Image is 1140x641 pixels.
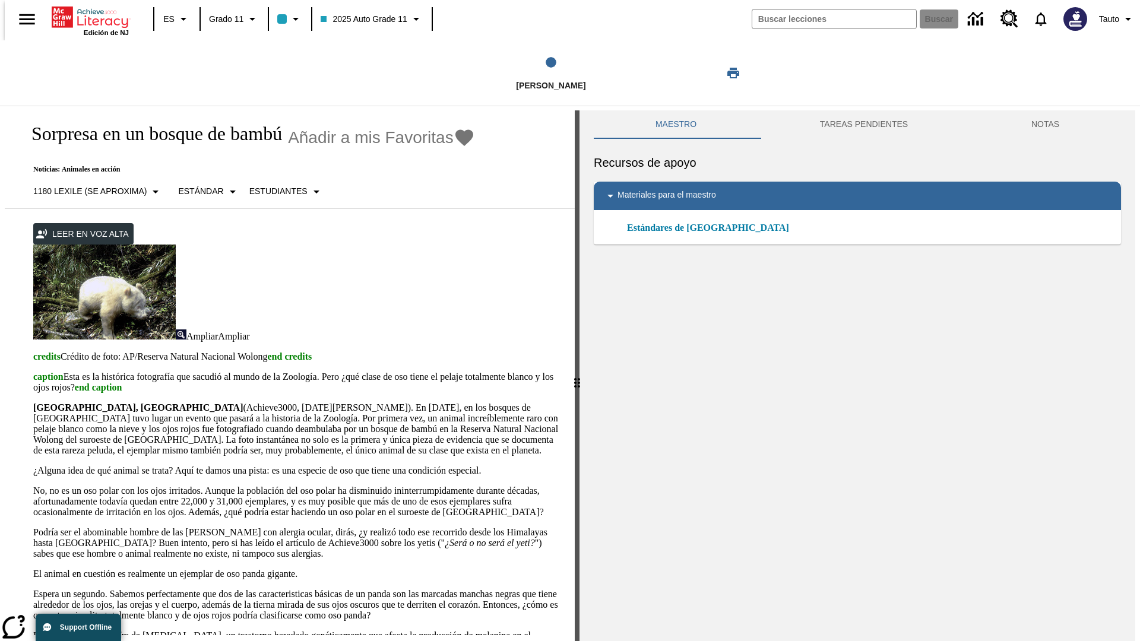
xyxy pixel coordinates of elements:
span: end caption [75,382,122,392]
span: ES [163,13,175,26]
span: credits [33,351,61,361]
div: Materiales para el maestro [594,182,1121,210]
p: Materiales para el maestro [617,189,716,203]
button: Seleccione Lexile, 1180 Lexile (Se aproxima) [28,181,167,202]
p: Esta es la histórica fotografía que sacudió al mundo de la Zoología. Pero ¿qué clase de oso tiene... [33,372,560,393]
button: TAREAS PENDIENTES [758,110,970,139]
h1: Sorpresa en un bosque de bambú [19,123,282,145]
img: los pandas albinos en China a veces son confundidos con osos polares [33,245,176,339]
p: Noticias: Animales en acción [19,165,475,174]
p: El animal en cuestión es realmente un ejemplar de oso panda gigante. [33,569,560,579]
a: Estándares de [GEOGRAPHIC_DATA] [627,221,796,235]
button: Lee step 1 of 1 [397,40,705,106]
div: Instructional Panel Tabs [594,110,1121,139]
a: Centro de recursos, Se abrirá en una pestaña nueva. [993,3,1025,35]
span: 2025 Auto Grade 11 [321,13,407,26]
p: Crédito de foto: AP/Reserva Natural Nacional Wolong [33,351,560,362]
button: Grado: Grado 11, Elige un grado [204,8,264,30]
button: Leer en voz alta [33,223,134,245]
button: Imprimir [714,62,752,84]
button: Support Offline [36,614,121,641]
p: Estándar [178,185,223,198]
strong: [GEOGRAPHIC_DATA], [GEOGRAPHIC_DATA] [33,402,243,412]
button: Tipo de apoyo, Estándar [173,181,244,202]
p: Espera un segundo. Sabemos perfectamente que dos de las caracteristicas básicas de un panda son l... [33,589,560,621]
div: activity [579,110,1135,641]
div: Portada [52,4,129,36]
span: end credits [267,351,312,361]
a: Notificaciones [1025,4,1056,34]
p: 1180 Lexile (Se aproxima) [33,185,147,198]
span: Añadir a mis Favoritas [288,128,454,147]
div: Pulsa la tecla de intro o la barra espaciadora y luego presiona las flechas de derecha e izquierd... [575,110,579,641]
input: Buscar campo [752,9,916,28]
span: Edición de NJ [84,29,129,36]
em: ¿Será o no será el yeti? [445,538,535,548]
span: caption [33,372,64,382]
p: No, no es un oso polar con los ojos irritados. Aunque la población del oso polar ha disminuido in... [33,485,560,518]
button: Escoja un nuevo avatar [1056,4,1094,34]
p: Estudiantes [249,185,308,198]
p: ¿Alguna idea de qué animal se trata? Aquí te damos una pista: es una especie de oso que tiene una... [33,465,560,476]
span: Support Offline [60,623,112,632]
span: Grado 11 [209,13,243,26]
button: Abrir el menú lateral [9,2,45,37]
span: [PERSON_NAME] [516,81,585,90]
span: Ampliar [218,331,249,341]
button: Lenguaje: ES, Selecciona un idioma [158,8,196,30]
button: El color de la clase es azul claro. Cambiar el color de la clase. [273,8,308,30]
button: Añadir a mis Favoritas - Sorpresa en un bosque de bambú [288,127,475,148]
button: Seleccionar estudiante [245,181,328,202]
img: Avatar [1063,7,1087,31]
p: (Achieve3000, [DATE][PERSON_NAME]). En [DATE], en los bosques de [GEOGRAPHIC_DATA] tuvo lugar un ... [33,402,560,456]
span: Tauto [1099,13,1119,26]
button: Clase: 2025 Auto Grade 11, Selecciona una clase [316,8,427,30]
div: reading [5,110,575,635]
a: Centro de información [961,3,993,36]
button: Perfil/Configuración [1094,8,1140,30]
button: Maestro [594,110,758,139]
p: Podría ser el abominable hombre de las [PERSON_NAME] con alergia ocular, dirás, ¿y realizó todo e... [33,527,560,559]
h6: Recursos de apoyo [594,153,1121,172]
span: Ampliar [186,331,218,341]
img: Ampliar [176,329,186,339]
button: NOTAS [970,110,1121,139]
